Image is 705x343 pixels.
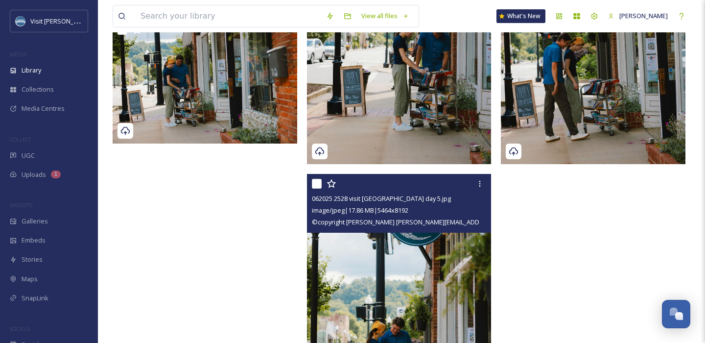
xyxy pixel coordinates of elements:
button: Open Chat [662,300,690,328]
span: SOCIALS [10,325,29,332]
a: What's New [496,9,545,23]
span: COLLECT [10,136,31,143]
span: [PERSON_NAME] [619,11,668,20]
a: View all files [356,6,414,25]
span: UGC [22,151,35,160]
img: 062025 2535 visit haywood day 5.jpg [113,20,297,144]
span: Galleries [22,217,48,226]
img: images.png [16,16,25,26]
span: SnapLink [22,294,48,303]
span: Embeds [22,236,46,245]
div: 1 [51,171,61,178]
span: Collections [22,85,54,94]
span: image/jpeg | 17.86 MB | 5464 x 8192 [312,206,408,215]
span: Maps [22,274,38,284]
span: Library [22,66,41,75]
a: [PERSON_NAME] [603,6,673,25]
span: © copyright [PERSON_NAME] [PERSON_NAME][EMAIL_ADDRESS][DOMAIN_NAME] [312,217,545,226]
span: WIDGETS [10,201,32,209]
span: Uploads [22,170,46,179]
input: Search your library [136,5,321,27]
span: Stories [22,255,43,264]
span: MEDIA [10,50,27,58]
span: 062025 2528 visit [GEOGRAPHIC_DATA] day 5.jpg [312,194,451,203]
span: Media Centres [22,104,65,113]
span: Visit [PERSON_NAME] [30,16,93,25]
